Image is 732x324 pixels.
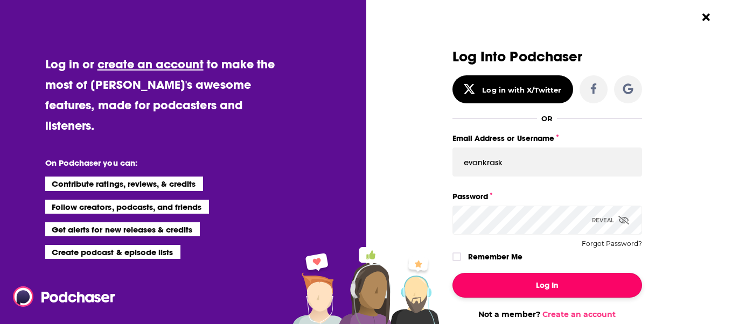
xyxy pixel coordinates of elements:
[482,86,561,94] div: Log in with X/Twitter
[696,7,716,27] button: Close Button
[541,114,553,123] div: OR
[97,57,204,72] a: create an account
[452,309,642,319] div: Not a member?
[582,240,642,248] button: Forgot Password?
[45,158,261,168] li: On Podchaser you can:
[13,286,116,307] img: Podchaser - Follow, Share and Rate Podcasts
[13,286,108,307] a: Podchaser - Follow, Share and Rate Podcasts
[468,250,522,264] label: Remember Me
[452,75,573,103] button: Log in with X/Twitter
[542,309,616,319] a: Create an account
[45,245,180,259] li: Create podcast & episode lists
[452,189,642,203] label: Password
[452,131,642,145] label: Email Address or Username
[45,222,200,236] li: Get alerts for new releases & credits
[45,200,210,214] li: Follow creators, podcasts, and friends
[452,273,642,298] button: Log In
[592,206,629,235] div: Reveal
[452,147,642,177] input: Email Address or Username
[452,49,642,65] h3: Log Into Podchaser
[45,177,204,191] li: Contribute ratings, reviews, & credits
